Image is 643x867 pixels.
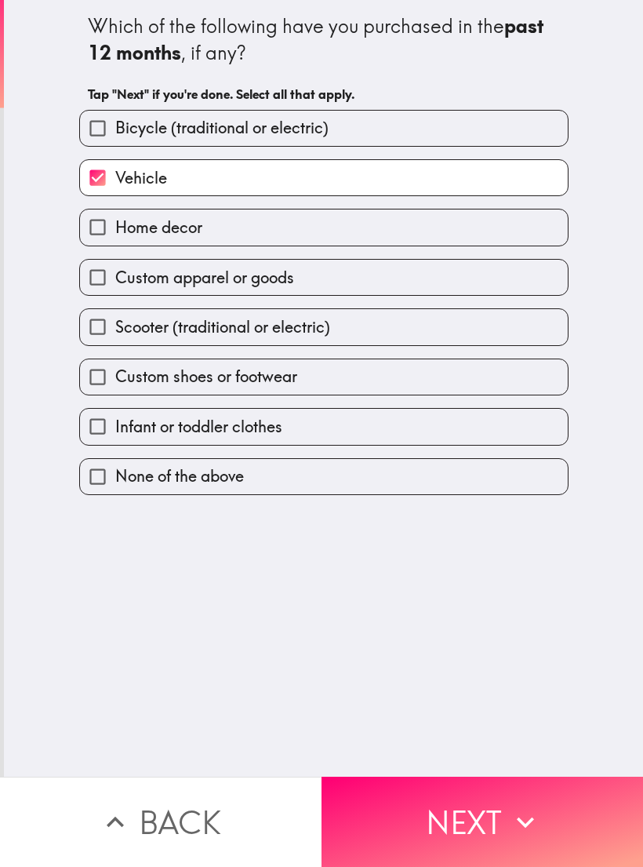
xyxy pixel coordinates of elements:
button: Scooter (traditional or electric) [80,309,568,344]
span: None of the above [115,465,244,487]
span: Bicycle (traditional or electric) [115,117,329,139]
button: None of the above [80,459,568,494]
button: Custom shoes or footwear [80,359,568,395]
h6: Tap "Next" if you're done. Select all that apply. [88,86,560,103]
button: Next [321,777,643,867]
button: Bicycle (traditional or electric) [80,111,568,146]
span: Scooter (traditional or electric) [115,316,330,338]
button: Vehicle [80,160,568,195]
b: past 12 months [88,14,548,64]
button: Custom apparel or goods [80,260,568,295]
div: Which of the following have you purchased in the , if any? [88,13,560,66]
button: Infant or toddler clothes [80,409,568,444]
span: Custom shoes or footwear [115,366,297,388]
span: Vehicle [115,167,167,189]
span: Custom apparel or goods [115,267,294,289]
button: Home decor [80,209,568,245]
span: Home decor [115,217,202,239]
span: Infant or toddler clothes [115,416,282,438]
